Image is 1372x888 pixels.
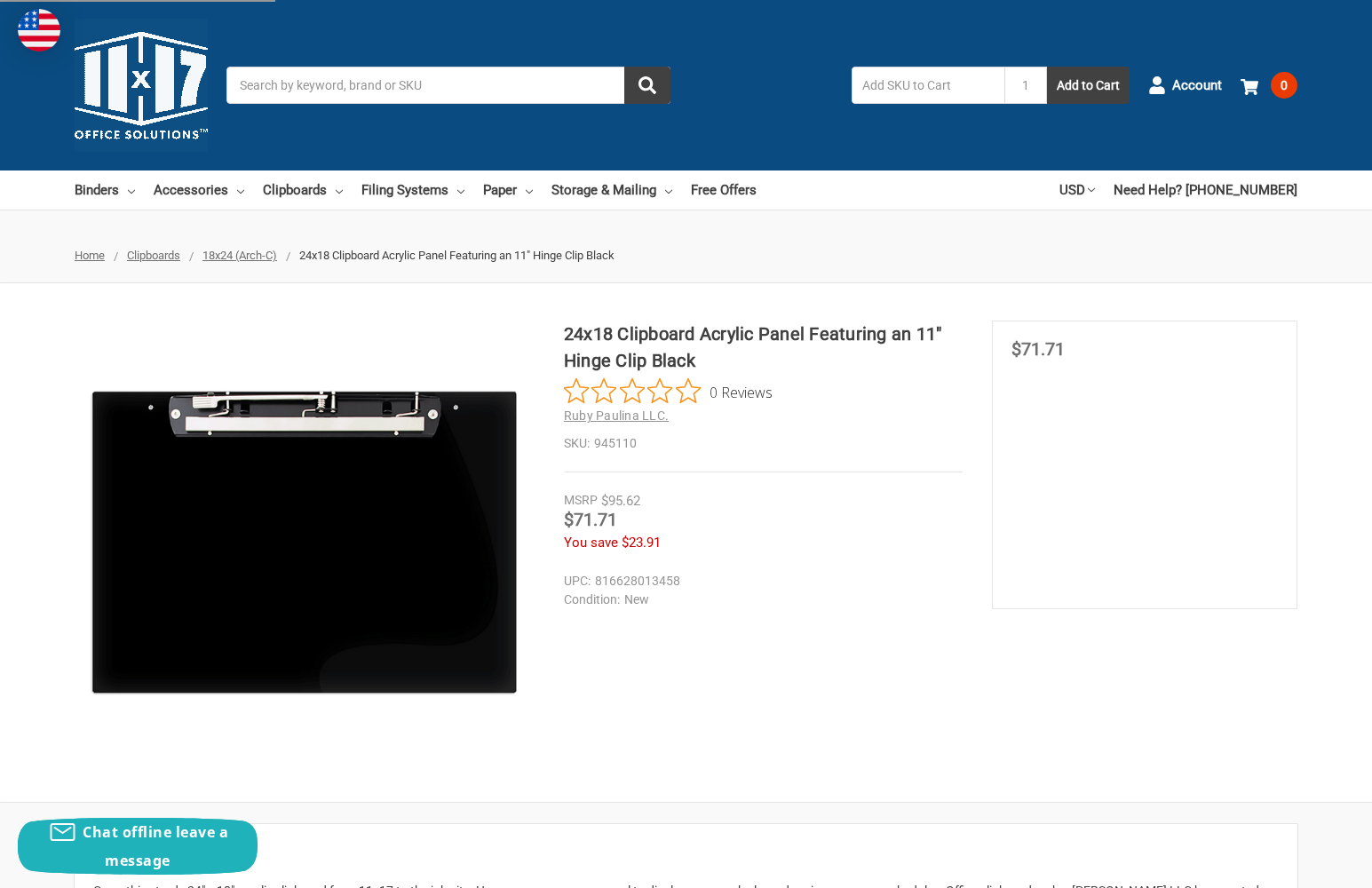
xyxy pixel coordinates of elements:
[564,378,773,405] button: Rated 0 out of 5 stars from 0 reviews. Jump to reviews.
[127,249,180,262] a: Clipboards
[75,249,105,262] a: Home
[93,843,1279,869] h2: Description
[564,572,591,591] dt: UPC:
[564,591,955,609] dd: New
[361,170,464,210] a: Filing Systems
[202,249,277,262] a: 18x24 (Arch-C)
[564,535,618,551] span: You save
[564,572,955,591] dd: 816628013458
[263,170,343,210] a: Clipboards
[75,170,135,210] a: Binders
[1172,75,1222,96] span: Account
[154,170,244,210] a: Accessories
[551,170,672,210] a: Storage & Mailing
[1271,72,1297,99] span: 0
[564,434,963,453] dd: 945110
[1225,840,1372,888] iframe: Google Customer Reviews
[75,19,208,152] img: 11x17.com
[1047,67,1130,104] button: Add to Cart
[83,321,527,765] img: 24x18 Clipboard Acrylic Panel Featuring an 11" Hinge Clip Black
[1011,338,1065,360] span: $71.71
[564,408,669,423] a: Ruby Paulina LLC.
[564,509,617,530] span: $71.71
[18,818,258,875] button: Chat offline leave a message
[691,170,757,210] a: Free Offers
[564,321,963,374] h1: 24x18 Clipboard Acrylic Panel Featuring an 11" Hinge Clip Black
[299,249,615,262] span: 24x18 Clipboard Acrylic Panel Featuring an 11" Hinge Clip Black
[564,491,598,510] div: MSRP
[1241,62,1297,108] a: 0
[226,67,670,104] input: Search by keyword, brand or SKU
[710,378,773,405] span: 0 Reviews
[483,170,533,210] a: Paper
[622,535,661,551] span: $23.91
[83,822,228,870] span: Chat offline leave a message
[601,493,640,509] span: $95.62
[1059,170,1095,210] a: USD
[18,9,60,52] img: duty and tax information for United States
[852,67,1004,104] input: Add SKU to Cart
[564,591,620,609] dt: Condition:
[564,434,590,453] dt: SKU:
[1148,62,1222,108] a: Account
[1114,170,1297,210] a: Need Help? [PHONE_NUMBER]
